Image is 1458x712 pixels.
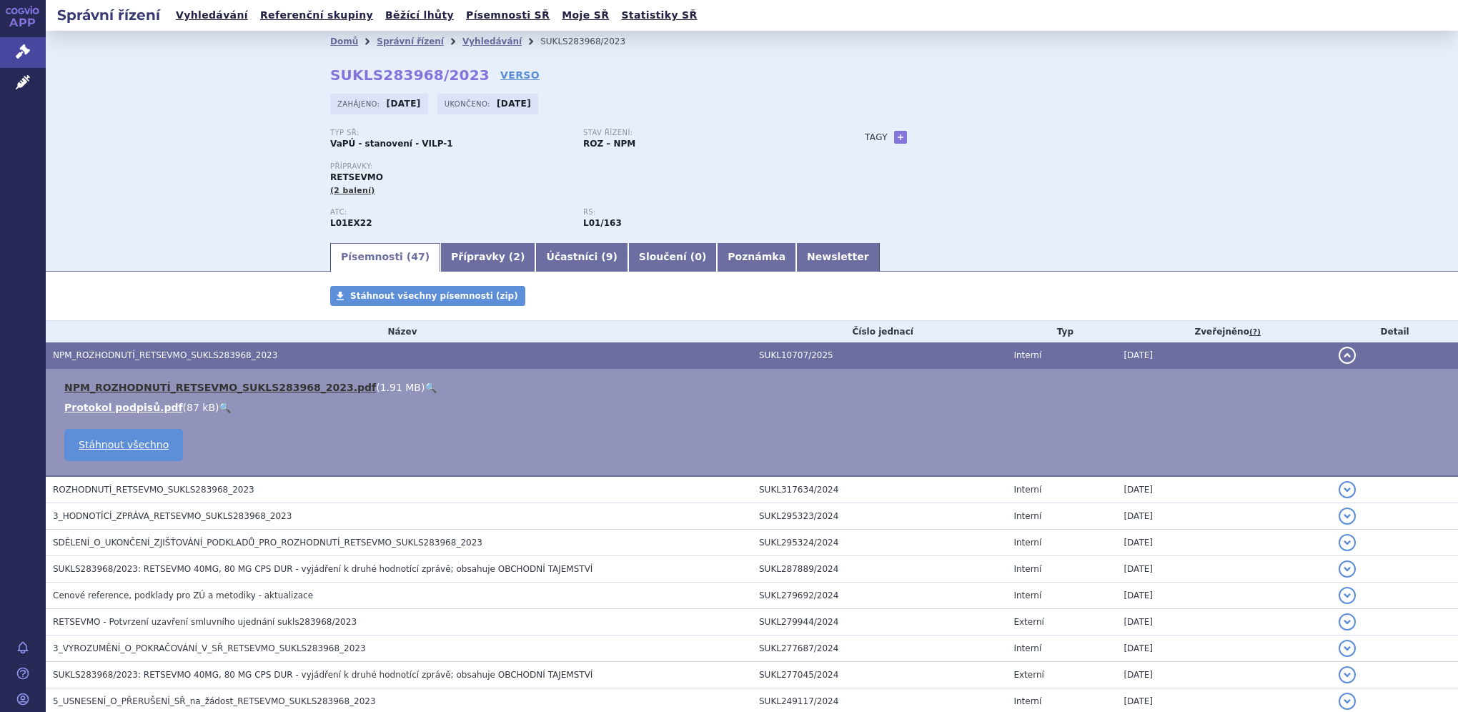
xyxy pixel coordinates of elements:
a: Písemnosti (47) [330,243,440,272]
span: Interní [1013,350,1041,360]
button: detail [1339,587,1356,604]
span: 47 [411,251,425,262]
a: 🔍 [425,382,437,393]
td: SUKL295324/2024 [752,530,1006,556]
td: [DATE] [1116,476,1331,503]
abbr: (?) [1249,327,1261,337]
a: NPM_ROZHODNUTÍ_RETSEVMO_SUKLS283968_2023.pdf [64,382,376,393]
span: Interní [1013,538,1041,548]
strong: ROZ – NPM [583,139,635,149]
span: Zahájeno: [337,98,382,109]
button: detail [1339,666,1356,683]
button: detail [1339,481,1356,498]
span: SDĚLENÍ_O_UKONČENÍ_ZJIŠŤOVÁNÍ_PODKLADŮ_PRO_ROZHODNUTÍ_RETSEVMO_SUKLS283968_2023 [53,538,482,548]
th: Typ [1006,321,1116,342]
td: SUKL279944/2024 [752,609,1006,636]
span: 2 [513,251,520,262]
a: Stáhnout všechny písemnosti (zip) [330,286,525,306]
span: SUKLS283968/2023: RETSEVMO 40MG, 80 MG CPS DUR - vyjádření k druhé hodnotící zprávě; obsahuje OBC... [53,564,592,574]
span: Ukončeno: [445,98,493,109]
h2: Správní řízení [46,5,172,25]
span: NPM_ROZHODNUTÍ_RETSEVMO_SUKLS283968_2023 [53,350,277,360]
td: [DATE] [1116,609,1331,636]
button: detail [1339,534,1356,551]
td: [DATE] [1116,662,1331,688]
button: detail [1339,347,1356,364]
a: Písemnosti SŘ [462,6,554,25]
span: 87 kB [187,402,215,413]
td: [DATE] [1116,556,1331,583]
a: Přípravky (2) [440,243,535,272]
strong: [DATE] [387,99,421,109]
p: Typ SŘ: [330,129,569,137]
a: Newsletter [796,243,880,272]
a: Referenční skupiny [256,6,377,25]
a: + [894,131,907,144]
span: RETSEVMO - Potvrzení uzavření smluvního ujednání sukls283968/2023 [53,617,357,627]
td: SUKL317634/2024 [752,476,1006,503]
td: SUKL287889/2024 [752,556,1006,583]
a: 🔍 [219,402,231,413]
td: [DATE] [1116,636,1331,662]
button: detail [1339,613,1356,631]
p: ATC: [330,208,569,217]
strong: selperkatinib [583,218,622,228]
li: ( ) [64,380,1444,395]
a: VERSO [500,68,540,82]
span: Interní [1013,485,1041,495]
span: SUKLS283968/2023: RETSEVMO 40MG, 80 MG CPS DUR - vyjádření k druhé hodnotící zprávě; obsahuje OBC... [53,670,592,680]
td: SUKL277687/2024 [752,636,1006,662]
strong: VaPÚ - stanovení - VILP-1 [330,139,453,149]
strong: SELPERKATINIB [330,218,372,228]
span: Stáhnout všechny písemnosti (zip) [350,291,518,301]
span: Cenové reference, podklady pro ZÚ a metodiky - aktualizace [53,590,313,600]
li: ( ) [64,400,1444,415]
a: Protokol podpisů.pdf [64,402,183,413]
span: 3_VYROZUMĚNÍ_O_POKRAČOVÁNÍ_V_SŘ_RETSEVMO_SUKLS283968_2023 [53,643,366,653]
h3: Tagy [865,129,888,146]
td: [DATE] [1116,503,1331,530]
span: Interní [1013,643,1041,653]
span: 1.91 MB [380,382,421,393]
span: RETSEVMO [330,172,383,182]
td: SUKL10707/2025 [752,342,1006,369]
a: Statistiky SŘ [617,6,701,25]
a: Správní řízení [377,36,444,46]
td: [DATE] [1116,583,1331,609]
span: 5_USNESENÍ_O_PŘERUŠENÍ_SŘ_na_žádost_RETSEVMO_SUKLS283968_2023 [53,696,376,706]
button: detail [1339,693,1356,710]
strong: SUKLS283968/2023 [330,66,490,84]
a: Poznámka [717,243,796,272]
span: Interní [1013,511,1041,521]
a: Moje SŘ [557,6,613,25]
li: SUKLS283968/2023 [540,31,644,52]
th: Název [46,321,752,342]
th: Detail [1331,321,1458,342]
p: Přípravky: [330,162,836,171]
a: Sloučení (0) [628,243,717,272]
button: detail [1339,640,1356,657]
span: (2 balení) [330,186,375,195]
p: Stav řízení: [583,129,822,137]
span: ROZHODNUTÍ_RETSEVMO_SUKLS283968_2023 [53,485,254,495]
span: Externí [1013,670,1043,680]
td: SUKL279692/2024 [752,583,1006,609]
a: Účastníci (9) [535,243,628,272]
span: Interní [1013,696,1041,706]
span: Interní [1013,590,1041,600]
td: [DATE] [1116,530,1331,556]
a: Vyhledávání [462,36,522,46]
a: Běžící lhůty [381,6,458,25]
span: Externí [1013,617,1043,627]
th: Zveřejněno [1116,321,1331,342]
span: 3_HODNOTÍCÍ_ZPRÁVA_RETSEVMO_SUKLS283968_2023 [53,511,292,521]
td: [DATE] [1116,342,1331,369]
td: SUKL295323/2024 [752,503,1006,530]
span: 9 [606,251,613,262]
button: detail [1339,560,1356,578]
span: 0 [695,251,702,262]
a: Stáhnout všechno [64,429,183,461]
th: Číslo jednací [752,321,1006,342]
span: Interní [1013,564,1041,574]
strong: [DATE] [497,99,531,109]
